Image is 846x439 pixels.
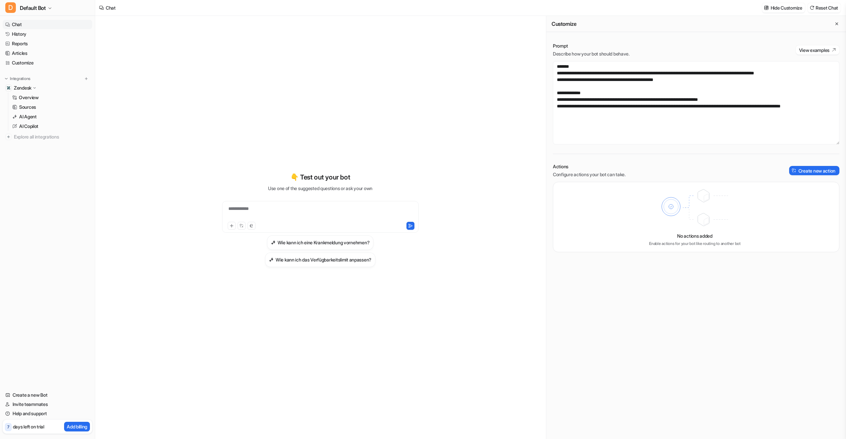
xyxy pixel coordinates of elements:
p: AI Copilot [19,123,38,130]
button: Hide Customize [762,3,805,13]
button: Close flyout [833,20,841,28]
button: Add billing [64,422,90,431]
p: Configure actions your bot can take. [553,171,626,178]
img: menu_add.svg [84,76,89,81]
img: expand menu [4,76,9,81]
p: 7 [7,424,9,430]
img: Wie kann ich eine Krankmeldung vornehmen? [271,240,276,245]
p: Integrations [10,76,30,81]
a: Explore all integrations [3,132,92,141]
p: Add billing [67,423,87,430]
p: Actions [553,163,626,170]
span: D [5,2,16,13]
span: Default Bot [20,3,46,13]
h2: Customize [552,20,576,27]
p: Prompt [553,43,630,49]
p: AI Agent [19,113,37,120]
img: explore all integrations [5,134,12,140]
img: create-action-icon.svg [792,168,796,173]
a: Sources [10,102,92,112]
div: Chat [106,4,116,11]
img: Zendesk [7,86,11,90]
button: Create new action [789,166,839,175]
button: Reset Chat [808,3,841,13]
p: days left on trial [13,423,44,430]
h3: Wie kann ich eine Krankmeldung vornehmen? [278,239,370,246]
p: Enable actions for your bot like routing to another bot [649,241,741,247]
p: Use one of the suggested questions or ask your own [268,185,372,192]
img: Wie kann ich das Verfügbarkeitslimit anpassen? [269,257,274,262]
a: Help and support [3,409,92,418]
p: Sources [19,104,36,110]
a: Articles [3,49,92,58]
p: Overview [19,94,39,101]
p: Hide Customize [771,4,802,11]
p: Zendesk [14,85,31,91]
p: Describe how your bot should behave. [553,51,630,57]
h3: Wie kann ich das Verfügbarkeitslimit anpassen? [276,256,371,263]
img: customize [764,5,769,10]
a: Overview [10,93,92,102]
span: Explore all integrations [14,132,90,142]
button: Wie kann ich das Verfügbarkeitslimit anpassen?Wie kann ich das Verfügbarkeitslimit anpassen? [265,253,375,267]
button: Integrations [3,75,32,82]
a: AI Copilot [10,122,92,131]
a: History [3,29,92,39]
p: 👇 Test out your bot [290,172,350,182]
button: Wie kann ich eine Krankmeldung vornehmen?Wie kann ich eine Krankmeldung vornehmen? [267,235,374,250]
button: View examples [796,45,839,55]
a: AI Agent [10,112,92,121]
a: Customize [3,58,92,67]
p: No actions added [677,232,712,239]
a: Chat [3,20,92,29]
a: Create a new Bot [3,390,92,400]
a: Reports [3,39,92,48]
a: Invite teammates [3,400,92,409]
img: reset [810,5,814,10]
